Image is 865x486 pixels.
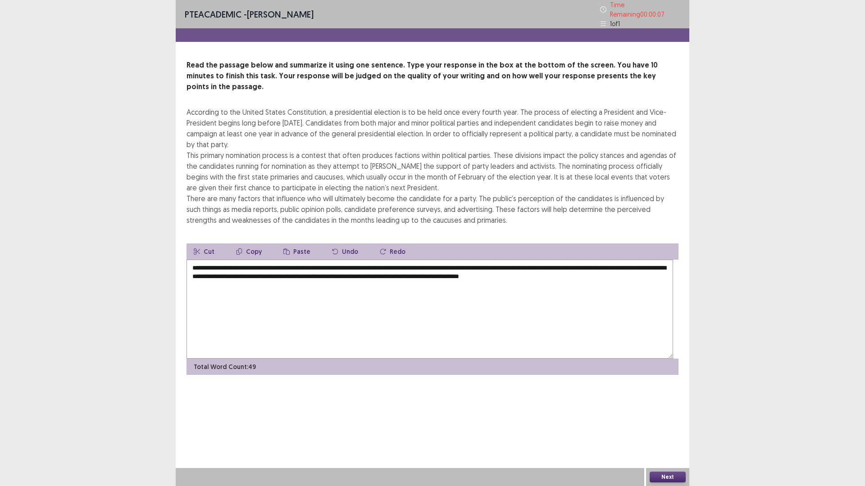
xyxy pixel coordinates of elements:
button: Undo [325,243,365,260]
p: Total Word Count: 49 [194,362,256,372]
button: Paste [276,243,318,260]
button: Cut [187,243,222,260]
div: According to the United States Constitution, a presidential election is to be held once every fou... [187,107,678,225]
p: - [PERSON_NAME] [185,8,314,21]
button: Next [650,472,686,482]
span: PTE academic [185,9,241,20]
button: Redo [373,243,413,260]
button: Copy [229,243,269,260]
p: Read the passage below and summarize it using one sentence. Type your response in the box at the ... [187,60,678,92]
p: 1 of 1 [610,19,620,28]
